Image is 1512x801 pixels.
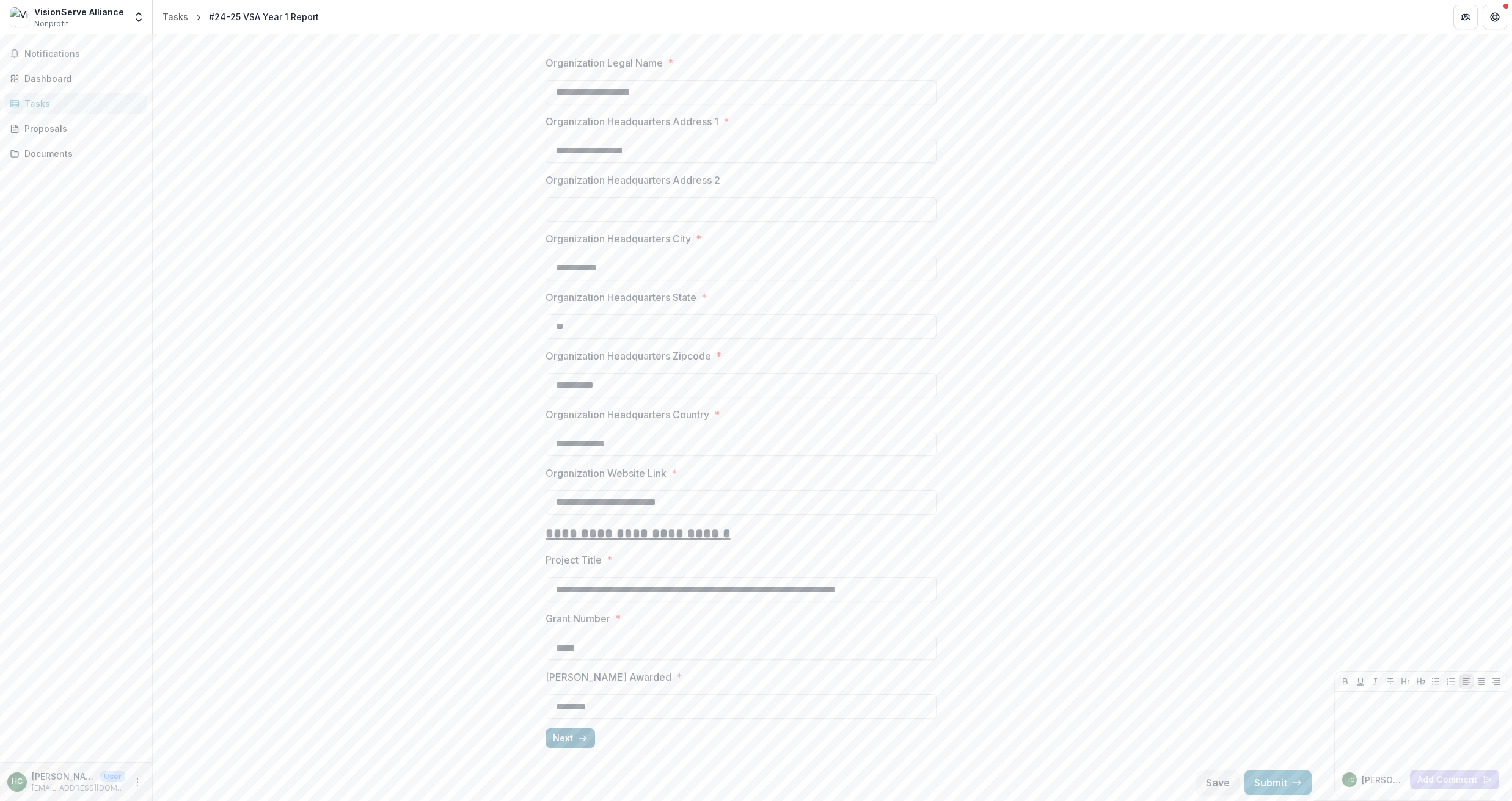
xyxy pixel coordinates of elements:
[546,290,696,305] p: Organization Headquarters State
[1353,674,1368,689] button: Underline
[1483,5,1507,29] button: Get Help
[1459,674,1474,689] button: Align Left
[130,5,147,29] button: Open entity switcher
[546,466,667,480] p: Organization Website Link
[12,778,23,786] div: Helen Chapman
[158,8,193,26] a: Tasks
[5,143,147,164] a: Documents
[5,118,147,139] a: Proposals
[546,670,671,684] p: [PERSON_NAME] Awarded
[1414,674,1428,689] button: Heading 2
[546,114,718,129] p: Organization Headquarters Address 1
[1410,770,1499,789] button: Add Comment
[34,18,68,29] span: Nonprofit
[10,7,29,27] img: VisionServe Alliance
[1428,674,1443,689] button: Bullet List
[158,8,324,26] nav: breadcrumb
[1489,674,1503,689] button: Align Right
[32,783,125,794] p: [EMAIL_ADDRESS][DOMAIN_NAME]
[24,72,137,85] div: Dashboard
[100,771,125,782] p: User
[163,10,188,23] div: Tasks
[1444,674,1458,689] button: Ordered List
[1453,5,1478,29] button: Partners
[24,147,137,160] div: Documents
[24,122,137,135] div: Proposals
[5,68,147,89] a: Dashboard
[1368,674,1382,689] button: Italicize
[546,231,691,246] p: Organization Headquarters City
[546,728,595,748] button: Next
[546,56,663,70] p: Organization Legal Name
[24,97,137,110] div: Tasks
[34,5,124,18] div: VisionServe Alliance
[546,173,720,187] p: Organization Headquarters Address 2
[5,93,147,114] a: Tasks
[130,775,145,789] button: More
[1383,674,1398,689] button: Strike
[1362,774,1405,786] p: [PERSON_NAME]
[1345,777,1354,783] div: Helen Chapman
[546,407,709,422] p: Organization Headquarters Country
[32,770,95,783] p: [PERSON_NAME]
[1196,770,1240,795] button: Save
[24,49,142,59] span: Notifications
[1474,674,1489,689] button: Align Center
[209,10,319,23] div: #24-25 VSA Year 1 Report
[546,349,711,363] p: Organization Headquarters Zipcode
[1398,674,1413,689] button: Heading 1
[1338,674,1353,689] button: Bold
[546,611,610,626] p: Grant Number
[1244,770,1312,795] button: Submit
[5,44,147,63] button: Notifications
[546,553,602,567] p: Project Title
